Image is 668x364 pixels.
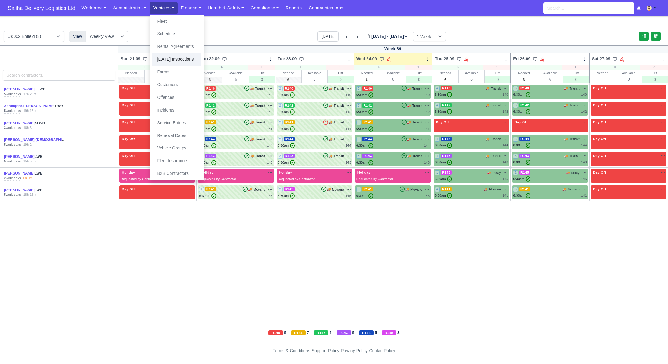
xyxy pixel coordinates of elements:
span: Transit [255,137,265,142]
span: ✓ [368,92,373,98]
span: Day Off [121,154,136,158]
a: Administration [110,2,150,14]
div: 6 [459,76,484,82]
span: Transit [412,103,422,108]
div: Available [145,70,170,76]
strong: 3 [4,126,6,129]
a: [PERSON_NAME] [4,171,35,175]
div: 144 [267,143,272,148]
span: 🚚 [407,154,411,158]
span: R142 [205,103,216,108]
span: R140 [362,86,373,91]
div: 1 [483,65,510,70]
span: 🚚 [329,120,332,125]
div: work days [4,109,21,113]
div: Diff [563,70,589,76]
div: 0 [406,76,432,83]
span: ✓ [368,143,373,148]
span: ✓ [368,109,373,115]
a: [PERSON_NAME]-[DEMOGRAPHIC_DATA]... [4,138,80,142]
span: ✓ [211,109,216,115]
span: 3 [356,137,361,142]
span: Day Off [592,154,607,158]
a: Communications [305,2,347,14]
div: 143 [581,160,587,165]
a: Saliha Delivery Logistics Ltd [5,2,78,14]
span: 5 [513,154,518,159]
span: R144 [284,137,295,141]
span: Transit [255,154,265,159]
span: Movano [332,187,344,192]
a: [PERSON_NAME] [4,155,35,159]
div: 142 [345,109,351,115]
span: R140 [441,86,452,90]
a: Reports [282,2,305,14]
div: 6:30am [513,109,530,114]
div: 143 [345,160,351,165]
div: Needed [275,70,301,76]
div: 0 [328,76,354,83]
div: 141 [267,126,272,132]
span: ✓ [290,160,295,165]
span: Transit [412,86,422,91]
div: 142 [267,109,272,115]
span: Holiday [199,170,215,175]
span: 🚚 [486,86,489,91]
span: ✓ [447,92,452,97]
span: 🚚 [564,103,568,108]
div: LWB [4,137,67,142]
span: 🚚 [329,137,332,142]
span: R142 [284,103,295,108]
div: 6:30am [435,160,452,165]
div: 6:30am [356,160,374,165]
span: Day Off [592,137,607,141]
span: Day Off [513,120,529,124]
div: work days [4,125,21,130]
span: Day Off [592,103,607,107]
div: 0 [145,76,170,82]
span: Holiday [356,170,372,175]
button: [DATE] [317,31,339,42]
div: 6 [537,76,563,82]
div: 142 [503,109,508,114]
span: ✓ [447,109,452,114]
span: Transit [334,137,344,142]
span: Day Off [592,86,607,90]
strong: 5 [4,92,6,96]
a: Rental Agreements [152,40,201,53]
a: Offences [152,91,201,104]
div: 144 [503,143,508,148]
a: Ashfaqbhai [PERSON_NAME] [4,104,55,108]
div: 6:30am [435,92,452,97]
div: Needed [118,70,144,76]
span: Transit [334,154,344,159]
div: 6:30am [199,109,216,115]
span: R142 [362,103,373,108]
span: 2 [278,137,283,142]
div: 144 [581,143,587,148]
div: 0 [249,76,275,83]
a: Renewal Dates [152,129,201,142]
span: ✓ [447,143,452,148]
span: 🚚 [486,154,489,158]
div: Needed [197,70,223,76]
a: Forms [152,66,201,78]
span: Transit [334,120,344,125]
div: 6 [511,65,562,70]
a: Service Entries [152,117,201,129]
span: R140 [284,86,295,91]
span: 4 [435,86,440,91]
span: 🚚 [250,137,254,142]
div: 144 [424,143,430,148]
div: 0 [563,76,589,83]
span: 🚚 [250,86,254,91]
span: 2 [513,170,518,175]
div: 6 [275,65,326,70]
div: 0h 0m [23,176,33,181]
div: 0 [616,76,642,82]
span: R144 [519,137,530,141]
span: Transit [255,120,265,125]
span: ✓ [526,160,530,165]
span: 5 [513,103,518,108]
